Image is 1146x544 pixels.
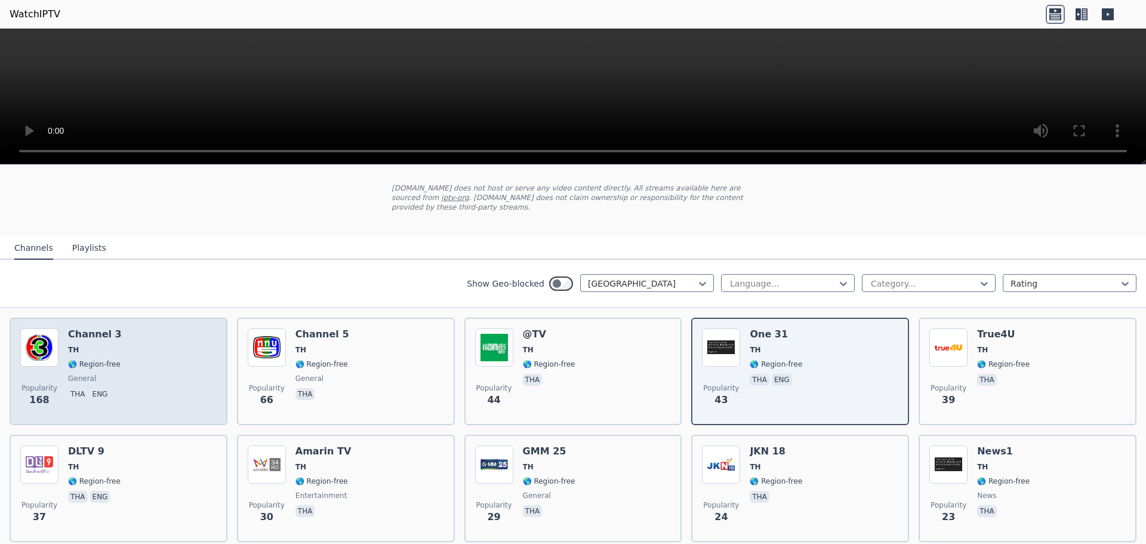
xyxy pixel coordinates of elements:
[295,328,349,340] h6: Channel 5
[21,383,57,393] span: Popularity
[750,374,769,386] p: tha
[523,491,551,500] span: general
[295,359,348,369] span: 🌎 Region-free
[703,383,739,393] span: Popularity
[772,374,792,386] p: eng
[929,445,968,484] img: News1
[977,505,997,517] p: tha
[750,445,802,457] h6: JKN 18
[942,393,955,407] span: 39
[523,505,543,517] p: tha
[750,491,769,503] p: tha
[523,477,575,486] span: 🌎 Region-free
[523,328,575,340] h6: @TV
[977,345,988,355] span: TH
[260,510,273,524] span: 30
[702,445,740,484] img: JKN 18
[714,510,728,524] span: 24
[523,445,575,457] h6: GMM 25
[977,445,1030,457] h6: News1
[20,328,58,367] img: Channel 3
[68,462,79,472] span: TH
[931,383,966,393] span: Popularity
[10,7,60,21] a: WatchIPTV
[931,500,966,510] span: Popularity
[295,345,306,355] span: TH
[523,345,534,355] span: TH
[476,383,512,393] span: Popularity
[750,345,760,355] span: TH
[249,383,285,393] span: Popularity
[475,445,513,484] img: GMM 25
[68,491,88,503] p: tha
[703,500,739,510] span: Popularity
[475,328,513,367] img: @TV
[487,510,500,524] span: 29
[977,359,1030,369] span: 🌎 Region-free
[441,193,469,202] a: iptv-org
[295,374,324,383] span: general
[68,477,121,486] span: 🌎 Region-free
[14,237,53,260] button: Channels
[523,359,575,369] span: 🌎 Region-free
[248,328,286,367] img: Channel 5
[467,278,544,290] label: Show Geo-blocked
[977,462,988,472] span: TH
[977,491,996,500] span: news
[476,500,512,510] span: Popularity
[977,374,997,386] p: tha
[392,183,754,212] p: [DOMAIN_NAME] does not host or serve any video content directly. All streams available here are s...
[295,505,315,517] p: tha
[68,374,96,383] span: general
[68,445,121,457] h6: DLTV 9
[68,345,79,355] span: TH
[750,359,802,369] span: 🌎 Region-free
[942,510,955,524] span: 23
[750,328,802,340] h6: One 31
[750,462,760,472] span: TH
[295,445,351,457] h6: Amarin TV
[977,477,1030,486] span: 🌎 Region-free
[295,388,315,400] p: tha
[702,328,740,367] img: One 31
[929,328,968,367] img: True4U
[68,388,88,400] p: tha
[72,237,106,260] button: Playlists
[90,388,110,400] p: eng
[977,328,1030,340] h6: True4U
[295,462,306,472] span: TH
[21,500,57,510] span: Popularity
[487,393,500,407] span: 44
[295,491,347,500] span: entertainment
[523,374,543,386] p: tha
[249,500,285,510] span: Popularity
[750,477,802,486] span: 🌎 Region-free
[714,393,728,407] span: 43
[295,477,348,486] span: 🌎 Region-free
[68,328,122,340] h6: Channel 3
[90,491,110,503] p: eng
[260,393,273,407] span: 66
[20,445,58,484] img: DLTV 9
[68,359,121,369] span: 🌎 Region-free
[29,393,49,407] span: 168
[523,462,534,472] span: TH
[248,445,286,484] img: Amarin TV
[33,510,46,524] span: 37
